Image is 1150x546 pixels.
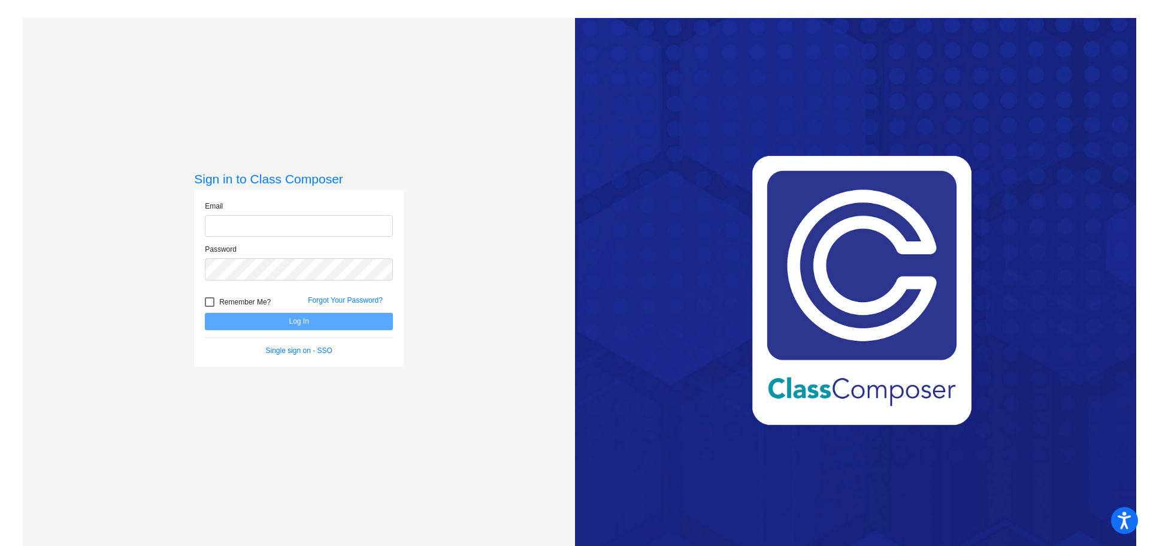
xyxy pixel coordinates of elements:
label: Password [205,244,237,255]
a: Forgot Your Password? [308,296,383,304]
span: Remember Me? [219,295,271,309]
a: Single sign on - SSO [266,346,332,355]
button: Log In [205,313,393,330]
h3: Sign in to Class Composer [194,171,404,186]
label: Email [205,201,223,212]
